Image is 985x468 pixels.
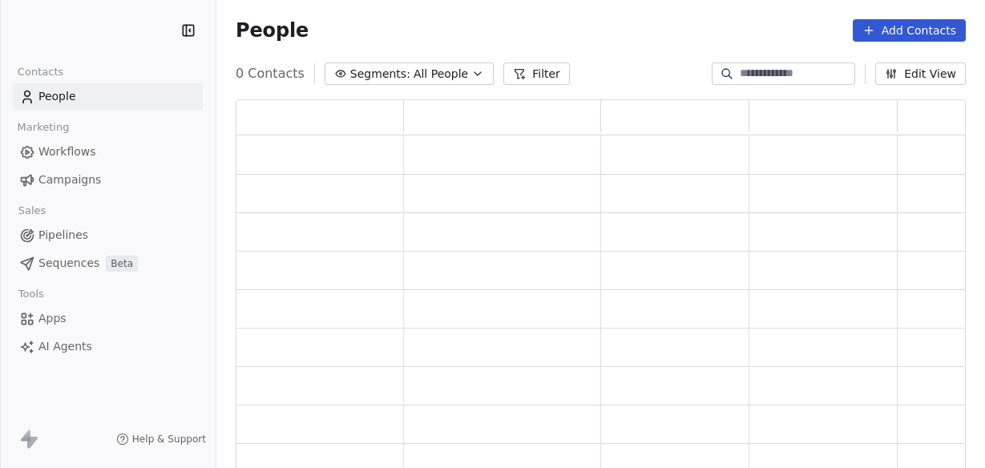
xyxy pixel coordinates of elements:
[132,433,206,446] span: Help & Support
[13,139,203,165] a: Workflows
[13,83,203,110] a: People
[236,64,305,83] span: 0 Contacts
[38,171,101,188] span: Campaigns
[414,66,468,83] span: All People
[38,227,88,244] span: Pipelines
[38,338,92,355] span: AI Agents
[106,256,138,272] span: Beta
[13,167,203,193] a: Campaigns
[875,63,966,85] button: Edit View
[13,250,203,276] a: SequencesBeta
[503,63,570,85] button: Filter
[13,333,203,360] a: AI Agents
[38,310,67,327] span: Apps
[13,305,203,332] a: Apps
[11,282,50,306] span: Tools
[13,222,203,248] a: Pipelines
[11,199,53,223] span: Sales
[236,18,309,42] span: People
[38,255,99,272] span: Sequences
[10,115,76,139] span: Marketing
[38,88,76,105] span: People
[116,433,206,446] a: Help & Support
[350,66,410,83] span: Segments:
[853,19,966,42] button: Add Contacts
[10,60,71,84] span: Contacts
[38,143,96,160] span: Workflows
